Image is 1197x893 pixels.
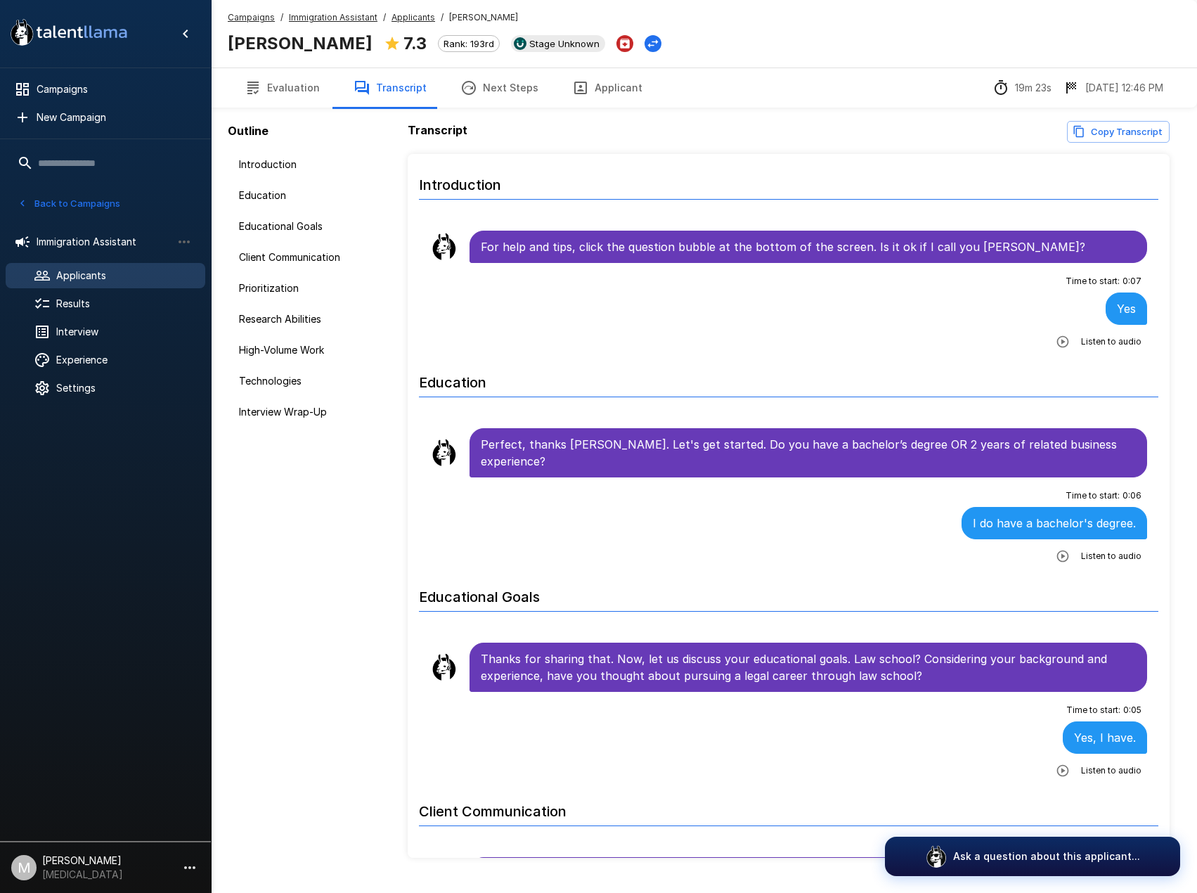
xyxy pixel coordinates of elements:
[239,188,380,203] span: Education
[1081,764,1141,778] span: Listen to audio
[430,233,458,261] img: llama_clean.png
[289,12,377,23] u: Immigration Assistant
[239,343,380,357] span: High-Volume Work
[514,37,526,50] img: ukg_logo.jpeg
[408,123,467,137] b: Transcript
[419,789,1158,826] h6: Client Communication
[239,405,380,419] span: Interview Wrap-Up
[885,837,1180,876] button: Ask a question about this applicant...
[1066,489,1120,503] span: Time to start :
[419,162,1158,200] h6: Introduction
[228,33,373,53] b: [PERSON_NAME]
[228,245,391,270] div: Client Communication
[1066,274,1120,288] span: Time to start :
[403,33,427,53] b: 7.3
[228,338,391,363] div: High-Volume Work
[280,11,283,25] span: /
[228,152,391,177] div: Introduction
[1081,549,1141,563] span: Listen to audio
[228,68,337,108] button: Evaluation
[444,68,555,108] button: Next Steps
[925,845,947,868] img: logo_glasses@2x.png
[1122,489,1141,503] span: 0 : 06
[441,11,444,25] span: /
[228,124,268,138] b: Outline
[228,214,391,239] div: Educational Goals
[1066,703,1120,717] span: Time to start :
[228,368,391,394] div: Technologies
[419,360,1158,397] h6: Education
[645,35,661,52] button: Change Stage
[555,68,659,108] button: Applicant
[228,307,391,332] div: Research Abilities
[239,312,380,326] span: Research Abilities
[228,183,391,208] div: Education
[1117,300,1136,317] p: Yes
[449,11,518,25] span: [PERSON_NAME]
[616,35,633,52] button: Archive Applicant
[1081,335,1141,349] span: Listen to audio
[1074,729,1136,746] p: Yes, I have.
[953,849,1140,863] p: Ask a question about this applicant...
[992,79,1052,96] div: The time between starting and completing the interview
[481,650,1136,684] p: Thanks for sharing that. Now, let us discuss your educational goals. Law school? Considering your...
[1122,274,1141,288] span: 0 : 07
[239,374,380,388] span: Technologies
[1123,703,1141,717] span: 0 : 05
[239,281,380,295] span: Prioritization
[239,158,380,172] span: Introduction
[228,399,391,425] div: Interview Wrap-Up
[1015,81,1052,95] p: 19m 23s
[1063,79,1163,96] div: The date and time when the interview was completed
[430,653,458,681] img: llama_clean.png
[1067,121,1170,143] button: Copy transcript
[337,68,444,108] button: Transcript
[481,238,1136,255] p: For help and tips, click the question bubble at the bottom of the screen. Is it ok if I call you ...
[228,12,275,23] u: Campaigns
[392,12,435,23] u: Applicants
[439,38,499,49] span: Rank: 193rd
[973,515,1136,532] p: I do have a bachelor's degree.
[524,38,605,49] span: Stage Unknown
[228,276,391,301] div: Prioritization
[481,436,1136,470] p: Perfect, thanks [PERSON_NAME]. Let's get started. Do you have a bachelor’s degree OR 2 years of r...
[239,219,380,233] span: Educational Goals
[383,11,386,25] span: /
[511,35,605,52] div: View profile in UKG
[419,574,1158,612] h6: Educational Goals
[239,250,380,264] span: Client Communication
[430,439,458,467] img: llama_clean.png
[1085,81,1163,95] p: [DATE] 12:46 PM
